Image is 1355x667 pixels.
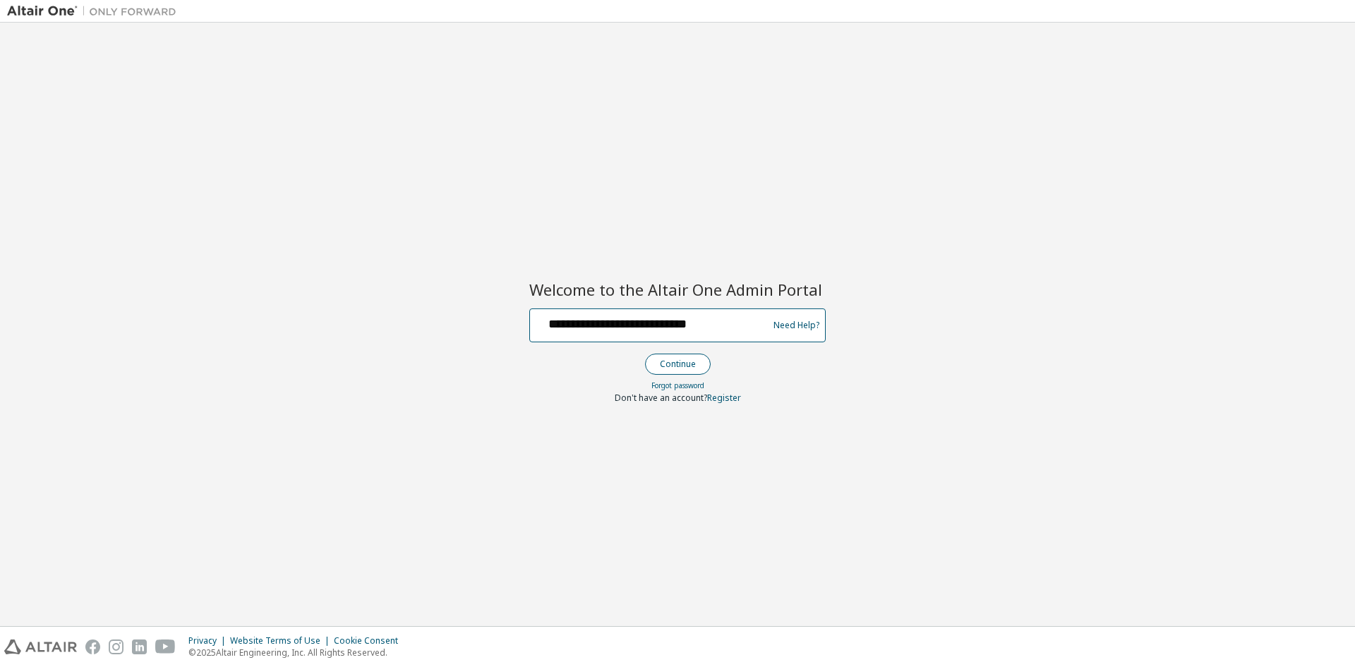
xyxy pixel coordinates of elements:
[529,280,826,299] h2: Welcome to the Altair One Admin Portal
[334,635,406,647] div: Cookie Consent
[109,639,124,654] img: instagram.svg
[4,639,77,654] img: altair_logo.svg
[707,392,741,404] a: Register
[230,635,334,647] div: Website Terms of Use
[7,4,183,18] img: Altair One
[651,380,704,390] a: Forgot password
[85,639,100,654] img: facebook.svg
[645,354,711,375] button: Continue
[615,392,707,404] span: Don't have an account?
[132,639,147,654] img: linkedin.svg
[155,639,176,654] img: youtube.svg
[188,647,406,659] p: © 2025 Altair Engineering, Inc. All Rights Reserved.
[188,635,230,647] div: Privacy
